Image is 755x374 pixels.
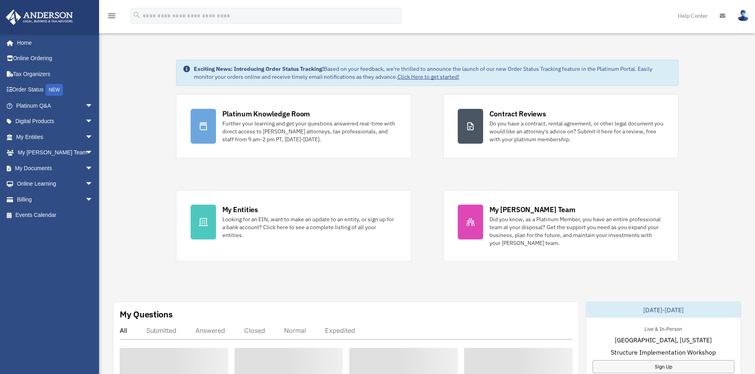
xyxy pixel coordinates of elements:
[489,215,664,247] div: Did you know, as a Platinum Member, you have an entire professional team at your disposal? Get th...
[284,327,306,334] div: Normal
[6,176,105,192] a: Online Learningarrow_drop_down
[120,327,127,334] div: All
[85,145,101,161] span: arrow_drop_down
[325,327,355,334] div: Expedited
[107,11,117,21] i: menu
[146,327,176,334] div: Submitted
[85,98,101,114] span: arrow_drop_down
[489,109,546,119] div: Contract Reviews
[194,65,672,81] div: Based on your feedback, we're thrilled to announce the launch of our new Order Status Tracking fe...
[6,51,105,66] a: Online Ordering
[120,308,173,320] div: My Questions
[443,94,679,158] a: Contract Reviews Do you have a contract, rental agreement, or other legal document you would like...
[176,94,411,158] a: Platinum Knowledge Room Further your learning and get your questions answered real-time with dire...
[222,120,397,143] div: Further your learning and get your questions answered real-time with direct access to [PERSON_NAM...
[85,129,101,145] span: arrow_drop_down
[398,73,459,80] a: Click Here to get started!
[6,145,105,161] a: My [PERSON_NAME] Teamarrow_drop_down
[6,192,105,207] a: Billingarrow_drop_down
[6,207,105,223] a: Events Calendar
[6,98,105,114] a: Platinum Q&Aarrow_drop_down
[222,109,310,119] div: Platinum Knowledge Room
[107,14,117,21] a: menu
[85,176,101,192] span: arrow_drop_down
[489,205,575,215] div: My [PERSON_NAME] Team
[194,65,324,72] strong: Exciting News: Introducing Order Status Tracking!
[46,84,63,96] div: NEW
[222,215,397,239] div: Looking for an EIN, want to make an update to an entity, or sign up for a bank account? Click her...
[489,120,664,143] div: Do you have a contract, rental agreement, or other legal document you would like an attorney's ad...
[85,192,101,208] span: arrow_drop_down
[586,302,741,318] div: [DATE]-[DATE]
[222,205,258,215] div: My Entities
[4,9,75,25] img: Anderson Advisors Platinum Portal
[443,190,679,262] a: My [PERSON_NAME] Team Did you know, as a Platinum Member, you have an entire professional team at...
[6,35,101,51] a: Home
[6,82,105,98] a: Order StatusNEW
[737,10,749,21] img: User Pic
[244,327,265,334] div: Closed
[132,11,141,19] i: search
[611,347,716,357] span: Structure Implementation Workshop
[615,335,712,345] span: [GEOGRAPHIC_DATA], [US_STATE]
[6,114,105,129] a: Digital Productsarrow_drop_down
[6,66,105,82] a: Tax Organizers
[85,114,101,130] span: arrow_drop_down
[6,160,105,176] a: My Documentsarrow_drop_down
[85,160,101,177] span: arrow_drop_down
[6,129,105,145] a: My Entitiesarrow_drop_down
[638,324,688,332] div: Live & In-Person
[593,360,734,373] a: Sign Up
[195,327,225,334] div: Answered
[176,190,411,262] a: My Entities Looking for an EIN, want to make an update to an entity, or sign up for a bank accoun...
